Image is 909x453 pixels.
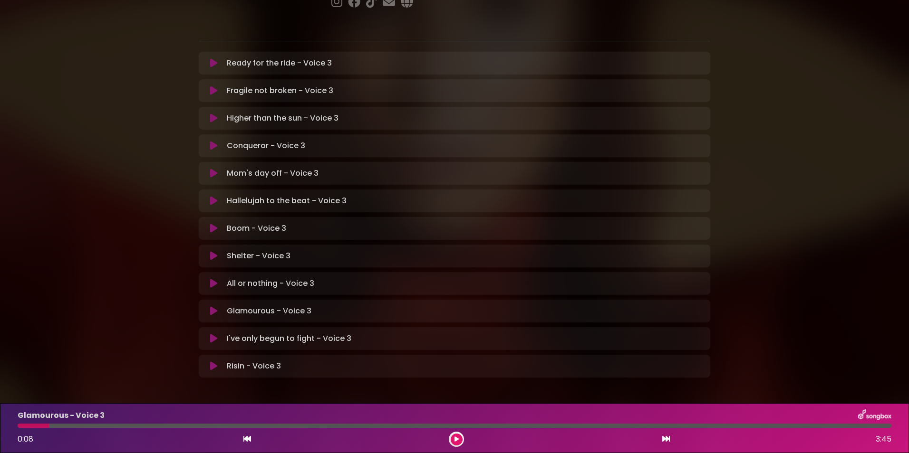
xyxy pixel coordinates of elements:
[227,223,286,234] p: Boom - Voice 3
[858,409,891,422] img: songbox-logo-white.png
[227,333,351,344] p: I've only begun to fight - Voice 3
[227,195,347,207] p: Hallelujah to the beat - Voice 3
[227,305,311,317] p: Glamourous - Voice 3
[227,278,314,289] p: All or nothing - Voice 3
[227,113,338,124] p: Higher than the sun - Voice 3
[227,85,333,96] p: Fragile not broken - Voice 3
[18,410,105,421] p: Glamourous - Voice 3
[227,360,281,372] p: Risin - Voice 3
[227,140,305,151] p: Conqueror - Voice 3
[227,57,332,69] p: Ready for the ride - Voice 3
[227,250,290,262] p: Shelter - Voice 3
[227,168,319,179] p: Mom's day off - Voice 3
